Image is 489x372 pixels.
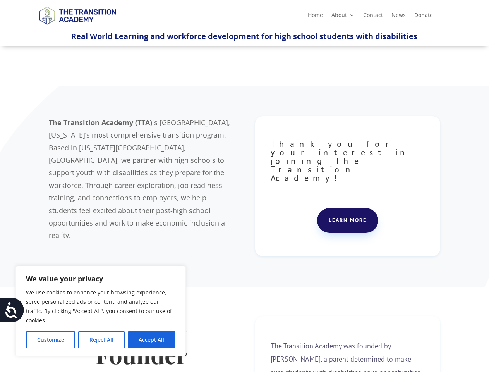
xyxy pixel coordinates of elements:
a: About [331,12,355,21]
a: News [391,12,406,21]
img: TTA Brand_TTA Primary Logo_Horizontal_Light BG [36,2,119,29]
a: Contact [363,12,383,21]
a: Logo-Noticias [36,23,119,31]
button: Reject All [78,331,124,348]
button: Accept All [128,331,175,348]
span: Real World Learning and workforce development for high school students with disabilities [71,31,417,41]
span: Thank you for your interest in joining The Transition Academy! [271,138,411,183]
button: Customize [26,331,75,348]
p: We use cookies to enhance your browsing experience, serve personalized ads or content, and analyz... [26,288,175,325]
a: Learn more [317,208,378,233]
a: Donate [414,12,433,21]
a: Home [308,12,323,21]
p: We value your privacy [26,274,175,283]
b: The Transition Academy (TTA) [49,118,152,127]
